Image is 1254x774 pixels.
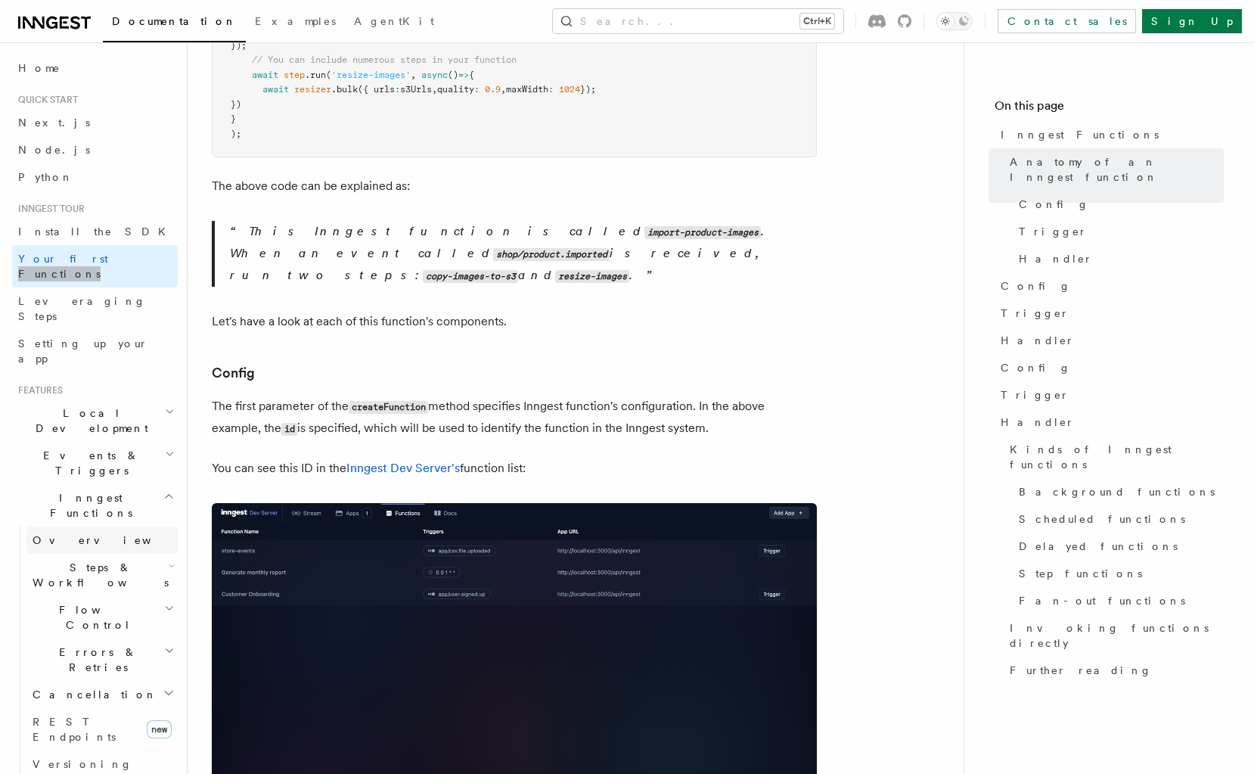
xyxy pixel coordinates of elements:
[501,84,506,95] span: ,
[448,70,458,80] span: ()
[230,221,817,287] p: This Inngest function is called . When an event called is received, run two steps: and .
[212,176,817,197] p: The above code can be explained as:
[26,602,164,633] span: Flow Control
[294,84,331,95] span: resizer
[12,288,178,330] a: Leveraging Steps
[212,362,255,384] a: Config
[1001,127,1159,142] span: Inngest Functions
[432,84,437,95] span: ,
[998,9,1136,33] a: Contact sales
[12,406,165,436] span: Local Development
[18,171,73,183] span: Python
[212,396,817,440] p: The first parameter of the method specifies Inngest function's configuration. In the above exampl...
[231,113,236,124] span: }
[995,300,1224,327] a: Trigger
[1001,278,1071,294] span: Config
[995,327,1224,354] a: Handler
[18,295,146,322] span: Leveraging Steps
[12,442,178,484] button: Events & Triggers
[1001,415,1075,430] span: Handler
[1013,587,1224,614] a: Fan-out functions
[995,409,1224,436] a: Handler
[1001,306,1069,321] span: Trigger
[12,136,178,163] a: Node.js
[103,5,246,42] a: Documentation
[284,70,305,80] span: step
[147,720,172,738] span: new
[553,9,843,33] button: Search...Ctrl+K
[1004,614,1224,657] a: Invoking functions directly
[33,534,188,546] span: Overview
[1010,620,1224,651] span: Invoking functions directly
[995,121,1224,148] a: Inngest Functions
[1013,533,1224,560] a: Delayed functions
[421,70,448,80] span: async
[12,163,178,191] a: Python
[26,639,178,681] button: Errors & Retries
[252,70,278,80] span: await
[1001,360,1071,375] span: Config
[354,15,434,27] span: AgentKit
[305,70,326,80] span: .run
[252,54,517,65] span: // You can include numerous steps in your function
[26,681,178,708] button: Cancellation
[1004,657,1224,684] a: Further reading
[255,15,336,27] span: Examples
[346,461,460,475] a: Inngest Dev Server's
[559,84,580,95] span: 1024
[1019,484,1215,499] span: Background functions
[12,54,178,82] a: Home
[212,458,817,479] p: You can see this ID in the function list:
[26,560,169,590] span: Steps & Workflows
[358,84,395,95] span: ({ urls
[1019,511,1185,527] span: Scheduled functions
[231,99,241,110] span: })
[1010,663,1152,678] span: Further reading
[331,70,411,80] span: 'resize-images'
[26,554,178,596] button: Steps & Workflows
[231,40,247,51] span: });
[12,330,178,372] a: Setting up your app
[246,5,345,41] a: Examples
[400,84,432,95] span: s3Urls
[12,490,163,521] span: Inngest Functions
[231,129,241,139] span: );
[18,337,148,365] span: Setting up your app
[12,484,178,527] button: Inngest Functions
[1010,442,1224,472] span: Kinds of Inngest functions
[506,84,548,95] span: maxWidth
[493,248,610,261] code: shop/product.imported
[33,716,116,743] span: REST Endpoints
[26,687,157,702] span: Cancellation
[458,70,469,80] span: =>
[1019,251,1093,266] span: Handler
[548,84,554,95] span: :
[345,5,443,41] a: AgentKit
[474,84,480,95] span: :
[12,399,178,442] button: Local Development
[1013,478,1224,505] a: Background functions
[326,70,331,80] span: (
[1004,148,1224,191] a: Anatomy of an Inngest function
[1013,191,1224,218] a: Config
[644,226,761,239] code: import-product-images
[995,272,1224,300] a: Config
[995,354,1224,381] a: Config
[12,203,85,215] span: Inngest tour
[1010,154,1224,185] span: Anatomy of an Inngest function
[1013,505,1224,533] a: Scheduled functions
[12,384,63,396] span: Features
[1019,593,1185,608] span: Fan-out functions
[555,270,629,283] code: resize-images
[423,270,518,283] code: copy-images-to-s3
[1019,197,1089,212] span: Config
[18,144,90,156] span: Node.js
[18,61,61,76] span: Home
[12,245,178,288] a: Your first Functions
[331,84,358,95] span: .bulk
[26,708,178,751] a: REST Endpointsnew
[18,117,90,129] span: Next.js
[12,218,178,245] a: Install the SDK
[18,225,175,238] span: Install the SDK
[936,12,973,30] button: Toggle dark mode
